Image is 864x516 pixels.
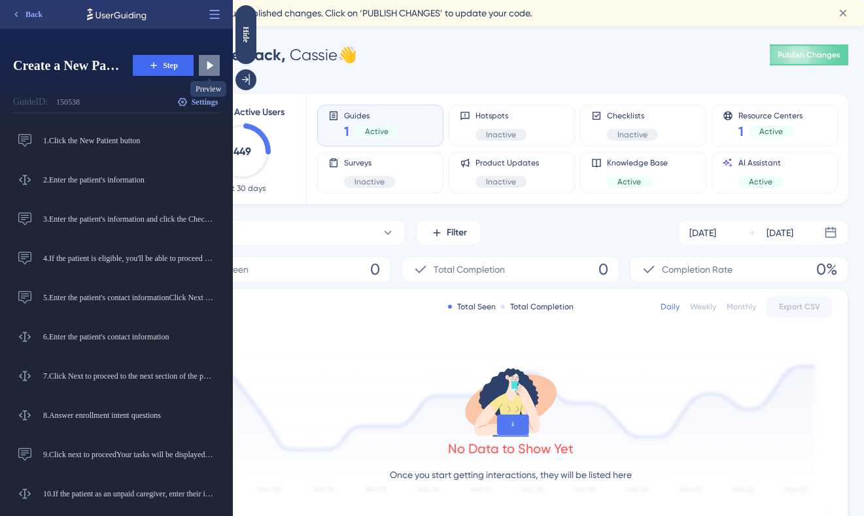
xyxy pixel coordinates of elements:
[43,489,215,499] span: 10. If the patient as an unpaid caregiver, enter their information
[5,4,48,25] button: Back
[43,135,215,146] span: 1. Click the New Patient button
[43,253,215,264] span: 4. If the patient is eligible, you'll be able to proceed with the patient's profile. If the patie...
[175,92,220,112] button: Settings
[199,105,285,120] span: Monthly Active Users
[486,129,516,140] span: Inactive
[370,259,380,280] span: 0
[778,50,840,60] span: Publish Changes
[475,111,527,121] span: Hotspots
[767,225,793,241] div: [DATE]
[816,259,837,280] span: 0%
[43,214,215,224] span: 3. Enter the patient's information and click the Check Medicare Eligibility button
[738,158,783,168] span: AI Assistant
[13,94,48,110] div: Guide ID:
[219,183,266,194] span: Last 30 days
[163,60,178,71] span: Step
[43,410,215,421] span: 8. Answer enrollment intent questions
[344,111,399,120] span: Guides
[607,158,668,168] span: Knowledge Base
[365,126,389,137] span: Active
[448,301,496,312] div: Total Seen
[727,301,756,312] div: Monthly
[617,177,641,187] span: Active
[607,111,658,121] span: Checklists
[43,175,215,185] span: 2. Enter the patient's information
[390,467,632,483] p: Once you start getting interactions, they will be listed here
[233,145,251,158] text: 449
[689,225,716,241] div: [DATE]
[749,177,772,187] span: Active
[434,262,505,277] span: Total Completion
[416,220,481,246] button: Filter
[173,220,406,246] button: All Guides
[770,44,848,65] button: Publish Changes
[690,301,716,312] div: Weekly
[43,371,215,381] span: 7. Click Next to proceed to the next section of the patient profile
[13,56,122,75] span: Create a New Patient
[662,262,733,277] span: Completion Rate
[617,129,648,140] span: Inactive
[501,301,574,312] div: Total Completion
[759,126,783,137] span: Active
[738,122,744,141] span: 1
[192,97,218,107] span: Settings
[43,292,215,303] span: 5. Enter the patient's contact informationClick Next to continue
[486,177,516,187] span: Inactive
[344,158,395,168] span: Surveys
[598,259,608,280] span: 0
[767,296,832,317] button: Export CSV
[26,9,43,20] span: Back
[661,301,680,312] div: Daily
[447,225,467,241] span: Filter
[779,301,820,312] span: Export CSV
[133,55,194,76] button: Step
[354,177,385,187] span: Inactive
[56,97,80,107] div: 150538
[173,44,357,65] div: Cassie 👋
[448,439,574,458] div: No Data to Show Yet
[43,332,215,342] span: 6. Enter the patient's contact information
[191,5,532,21] span: You have unpublished changes. Click on ‘PUBLISH CHANGES’ to update your code.
[475,158,539,168] span: Product Updates
[738,111,803,120] span: Resource Centers
[344,122,349,141] span: 1
[43,449,215,460] span: 9. Click next to proceedYour tasks will be displayed in this section.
